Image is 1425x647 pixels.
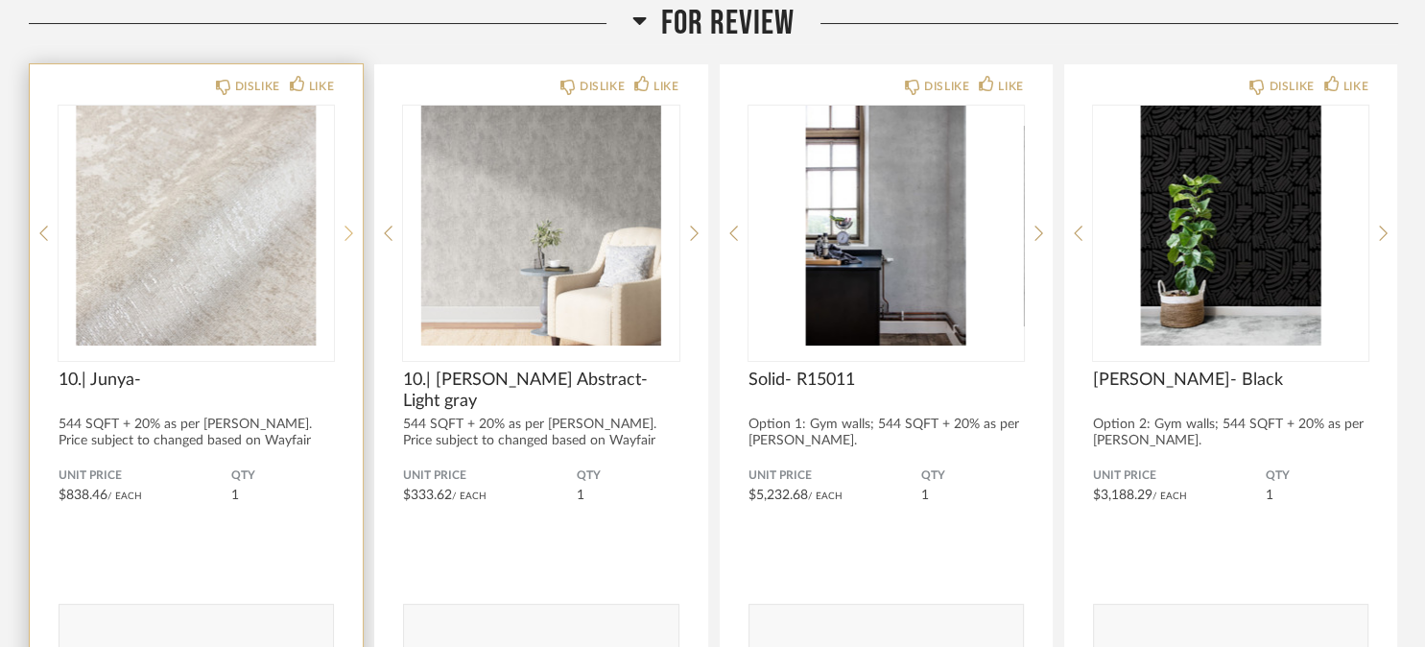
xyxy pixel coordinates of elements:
[748,106,1024,346] img: undefined
[748,468,921,484] span: Unit Price
[653,77,678,96] div: LIKE
[577,468,679,484] span: QTY
[403,370,678,412] span: 10.| [PERSON_NAME] Abstract- Light gray
[748,370,1024,391] span: Solid- R15011
[59,417,334,449] div: 544 SQFT + 20% as per [PERSON_NAME]. Price subject to changed based on Wayfair
[1093,370,1368,391] span: [PERSON_NAME]- Black
[403,468,576,484] span: Unit Price
[235,77,280,96] div: DISLIKE
[1093,106,1368,346] div: 1
[309,77,334,96] div: LIKE
[231,489,239,502] span: 1
[59,489,107,502] span: $838.46
[1152,491,1187,501] span: / Each
[59,468,231,484] span: Unit Price
[1093,489,1152,502] span: $3,188.29
[580,77,625,96] div: DISLIKE
[748,417,1024,449] div: Option 1: Gym walls; 544 SQFT + 20% as per [PERSON_NAME].
[403,417,678,449] div: 544 SQFT + 20% as per [PERSON_NAME]. Price subject to changed based on Wayfair
[403,106,678,346] div: 0
[924,77,969,96] div: DISLIKE
[808,491,843,501] span: / Each
[921,468,1024,484] span: QTY
[1093,417,1368,449] div: Option 2: Gym walls; 544 SQFT + 20% as per [PERSON_NAME].
[1093,468,1266,484] span: Unit Price
[921,489,929,502] span: 1
[59,106,334,346] div: 2
[1093,106,1368,346] img: undefined
[577,489,584,502] span: 1
[748,489,808,502] span: $5,232.68
[452,491,487,501] span: / Each
[59,370,334,391] span: 10.| Junya-
[403,489,452,502] span: $333.62
[107,491,142,501] span: / Each
[1266,489,1273,502] span: 1
[1343,77,1368,96] div: LIKE
[231,468,334,484] span: QTY
[59,106,334,346] img: undefined
[748,106,1024,346] div: 1
[998,77,1023,96] div: LIKE
[661,3,795,44] span: For Review
[1269,77,1314,96] div: DISLIKE
[403,106,678,346] img: undefined
[1266,468,1368,484] span: QTY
